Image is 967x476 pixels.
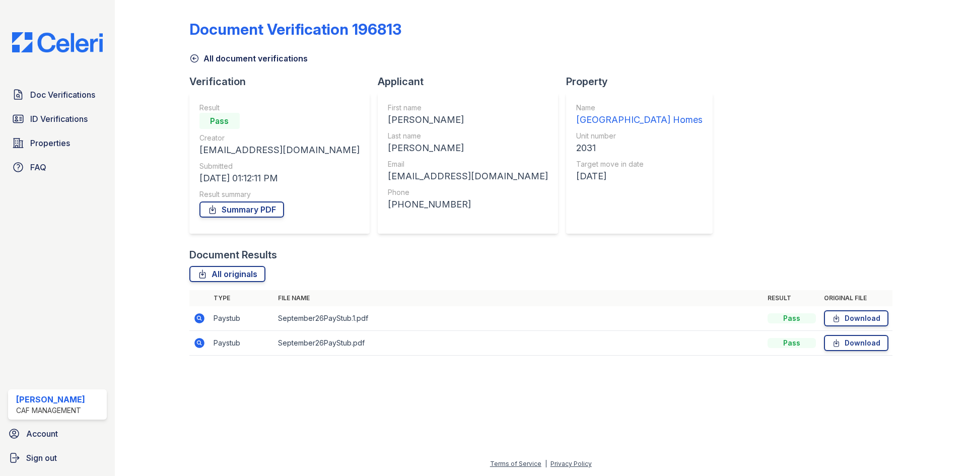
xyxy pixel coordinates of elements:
[199,103,360,113] div: Result
[4,448,111,468] a: Sign out
[16,393,85,405] div: [PERSON_NAME]
[576,169,703,183] div: [DATE]
[30,137,70,149] span: Properties
[768,313,816,323] div: Pass
[199,189,360,199] div: Result summary
[199,133,360,143] div: Creator
[199,143,360,157] div: [EMAIL_ADDRESS][DOMAIN_NAME]
[30,161,46,173] span: FAQ
[8,109,107,129] a: ID Verifications
[16,405,85,416] div: CAF Management
[210,290,274,306] th: Type
[566,75,721,89] div: Property
[30,89,95,101] span: Doc Verifications
[274,306,764,331] td: September26PayStub.1.pdf
[388,141,548,155] div: [PERSON_NAME]
[824,335,888,351] a: Download
[199,113,240,129] div: Pass
[4,424,111,444] a: Account
[550,460,592,467] a: Privacy Policy
[576,141,703,155] div: 2031
[199,171,360,185] div: [DATE] 01:12:11 PM
[824,310,888,326] a: Download
[388,131,548,141] div: Last name
[189,52,308,64] a: All document verifications
[388,113,548,127] div: [PERSON_NAME]
[189,20,401,38] div: Document Verification 196813
[388,197,548,212] div: [PHONE_NUMBER]
[388,159,548,169] div: Email
[8,133,107,153] a: Properties
[189,266,265,282] a: All originals
[388,103,548,113] div: First name
[199,201,284,218] a: Summary PDF
[30,113,88,125] span: ID Verifications
[490,460,541,467] a: Terms of Service
[378,75,566,89] div: Applicant
[545,460,547,467] div: |
[26,428,58,440] span: Account
[388,187,548,197] div: Phone
[8,157,107,177] a: FAQ
[189,248,277,262] div: Document Results
[576,131,703,141] div: Unit number
[8,85,107,105] a: Doc Verifications
[210,306,274,331] td: Paystub
[576,159,703,169] div: Target move in date
[274,331,764,356] td: September26PayStub.pdf
[210,331,274,356] td: Paystub
[4,32,111,52] img: CE_Logo_Blue-a8612792a0a2168367f1c8372b55b34899dd931a85d93a1a3d3e32e68fde9ad4.png
[764,290,820,306] th: Result
[189,75,378,89] div: Verification
[26,452,57,464] span: Sign out
[820,290,892,306] th: Original file
[576,103,703,113] div: Name
[576,103,703,127] a: Name [GEOGRAPHIC_DATA] Homes
[576,113,703,127] div: [GEOGRAPHIC_DATA] Homes
[388,169,548,183] div: [EMAIL_ADDRESS][DOMAIN_NAME]
[768,338,816,348] div: Pass
[274,290,764,306] th: File name
[199,161,360,171] div: Submitted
